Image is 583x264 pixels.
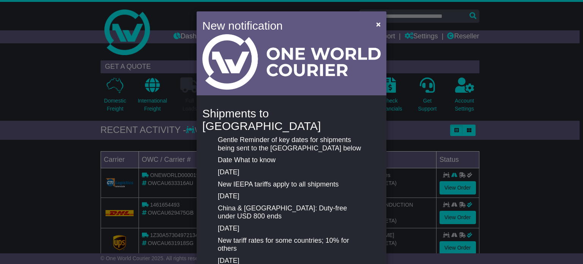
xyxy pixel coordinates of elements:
button: Close [372,16,384,32]
span: × [376,20,381,28]
p: [DATE] [218,192,365,201]
p: [DATE] [218,224,365,233]
h4: New notification [202,17,365,34]
p: New IEEPA tariffs apply to all shipments [218,180,365,189]
p: New tariff rates for some countries; 10% for others [218,237,365,253]
img: Light [202,34,381,90]
p: [DATE] [218,168,365,177]
p: China & [GEOGRAPHIC_DATA]: Duty-free under USD 800 ends [218,204,365,221]
p: Date What to know [218,156,365,164]
p: Gentle Reminder of key dates for shipments being sent to the [GEOGRAPHIC_DATA] below [218,136,365,152]
h4: Shipments to [GEOGRAPHIC_DATA] [202,107,381,132]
